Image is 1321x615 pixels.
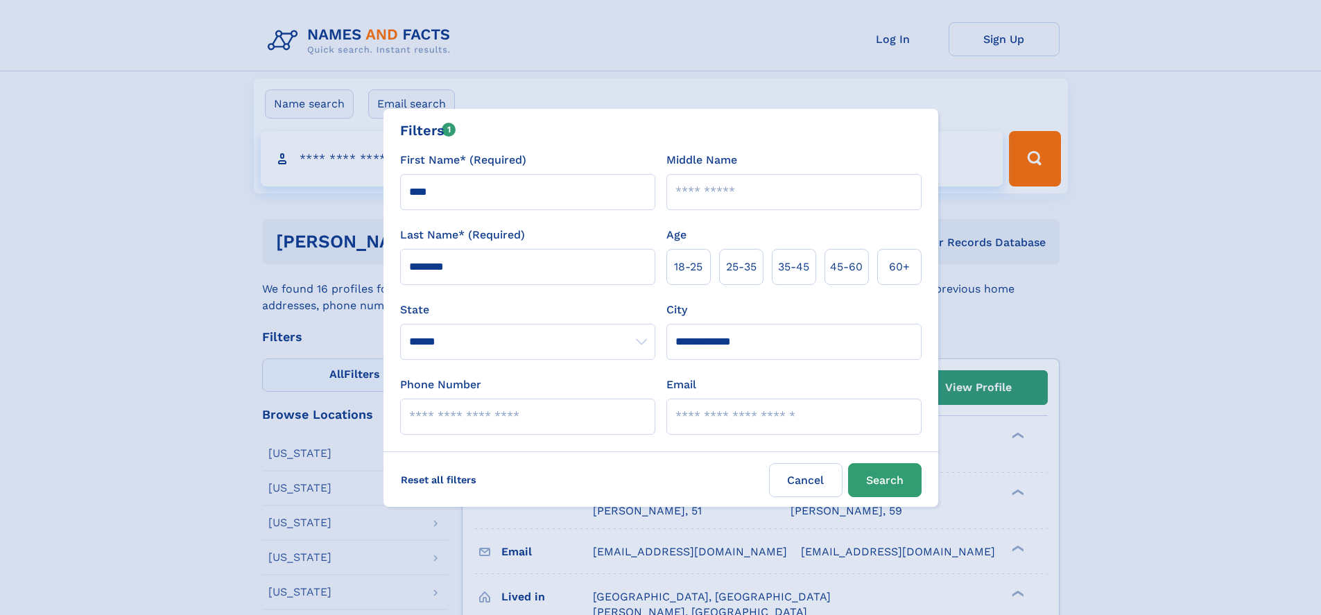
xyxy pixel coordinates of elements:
span: 60+ [889,259,910,275]
label: Age [666,227,687,243]
label: Middle Name [666,152,737,168]
label: Email [666,376,696,393]
span: 35‑45 [778,259,809,275]
label: State [400,302,655,318]
span: 25‑35 [726,259,757,275]
div: Filters [400,120,456,141]
label: Reset all filters [392,463,485,496]
span: 45‑60 [830,259,863,275]
button: Search [848,463,922,497]
label: Phone Number [400,376,481,393]
label: First Name* (Required) [400,152,526,168]
label: Cancel [769,463,843,497]
label: City [666,302,687,318]
label: Last Name* (Required) [400,227,525,243]
span: 18‑25 [674,259,702,275]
